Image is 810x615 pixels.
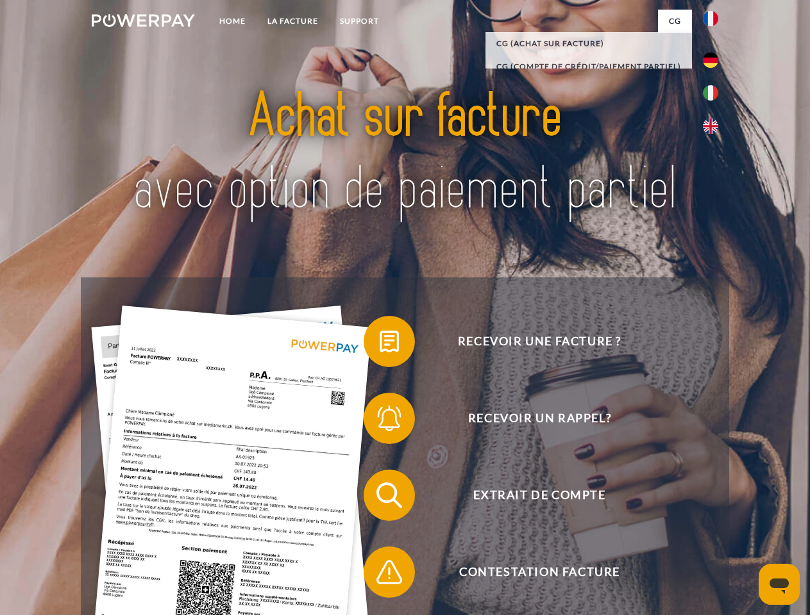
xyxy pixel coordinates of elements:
[257,10,329,33] a: LA FACTURE
[122,61,688,245] img: title-powerpay_fr.svg
[703,119,718,134] img: en
[703,85,718,101] img: it
[208,10,257,33] a: Home
[382,393,696,444] span: Recevoir un rappel?
[373,325,405,357] img: qb_bill.svg
[485,32,692,55] a: CG (achat sur facture)
[92,14,195,27] img: logo-powerpay-white.svg
[759,564,800,605] iframe: Bouton de lancement de la fenêtre de messagerie
[373,402,405,434] img: qb_bell.svg
[373,479,405,511] img: qb_search.svg
[364,316,697,367] button: Recevoir une facture ?
[373,556,405,588] img: qb_warning.svg
[364,393,697,444] button: Recevoir un rappel?
[364,546,697,598] button: Contestation Facture
[485,55,692,78] a: CG (Compte de crédit/paiement partiel)
[382,546,696,598] span: Contestation Facture
[329,10,390,33] a: Support
[382,470,696,521] span: Extrait de compte
[658,10,692,33] a: CG
[703,11,718,26] img: fr
[382,316,696,367] span: Recevoir une facture ?
[703,53,718,68] img: de
[364,470,697,521] button: Extrait de compte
